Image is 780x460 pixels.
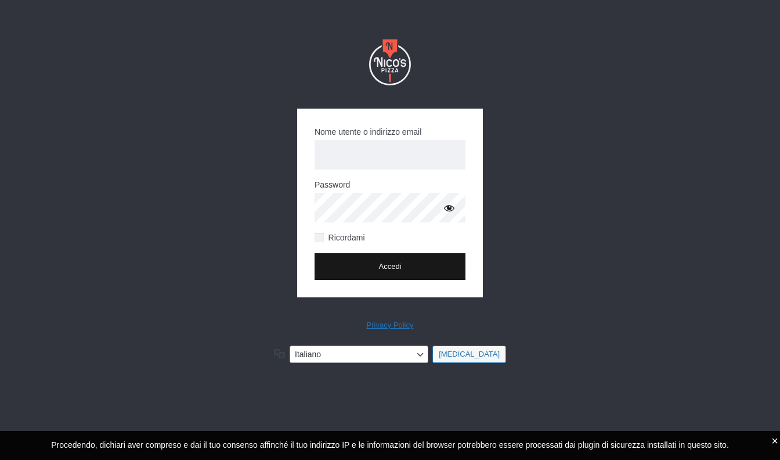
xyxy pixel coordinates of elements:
[328,232,365,244] label: Ricordami
[367,321,414,329] a: Privacy Policy
[367,39,413,85] a: Powered by WordPress
[9,440,771,451] div: Procedendo, dichiari aver compreso e dai il tuo consenso affinché il tuo indirizzo IP e le inform...
[438,196,461,220] button: Mostra password
[315,126,421,138] label: Nome utente o indirizzo email
[315,179,350,191] label: Password
[315,253,465,280] input: Accedi
[432,346,506,363] input: [MEDICAL_DATA]
[771,433,778,449] div: ×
